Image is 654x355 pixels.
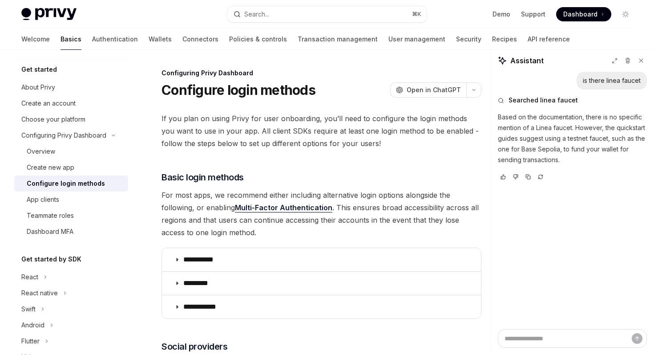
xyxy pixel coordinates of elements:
div: Configuring Privy Dashboard [161,69,481,78]
a: Configure login methods [14,175,128,192]
button: Send message [632,333,642,344]
a: Recipes [492,29,517,50]
a: Teammate roles [14,208,128,224]
div: Configuring Privy Dashboard [21,130,106,141]
div: Overview [27,146,55,157]
a: Dashboard MFA [14,224,128,240]
a: Policies & controls [229,29,287,50]
a: Dashboard [556,7,611,21]
button: Searched linea faucet [498,96,647,105]
a: Basics [61,29,81,50]
div: Configure login methods [27,178,105,189]
span: ⌘ K [412,11,421,18]
a: Transaction management [298,29,378,50]
span: For most apps, we recommend either including alternative login options alongside the following, o... [161,189,481,239]
a: Multi-Factor Authentication [235,203,332,212]
span: Open in ChatGPT [407,86,461,94]
a: Create an account [14,95,128,111]
p: Based on the documentation, there is no specific mention of a Linea faucet. However, the quicksta... [498,112,647,165]
a: User management [388,29,445,50]
a: About Privy [14,79,128,95]
h5: Get started by SDK [21,254,81,265]
div: App clients [27,194,59,205]
div: Create an account [21,98,76,109]
div: Dashboard MFA [27,226,73,237]
a: Welcome [21,29,50,50]
h1: Configure login methods [161,82,315,98]
h5: Get started [21,64,57,75]
a: Security [456,29,481,50]
a: Connectors [182,29,218,50]
div: React native [21,288,58,298]
a: Choose your platform [14,111,128,127]
button: Search...⌘K [227,6,426,22]
span: If you plan on using Privy for user onboarding, you’ll need to configure the login methods you wa... [161,112,481,150]
div: Swift [21,304,36,314]
div: Choose your platform [21,114,85,125]
div: is there linea faucet [583,76,641,85]
div: Flutter [21,336,40,347]
div: Search... [244,9,269,20]
span: Assistant [510,55,544,66]
div: About Privy [21,82,55,93]
button: Open in ChatGPT [390,82,466,98]
a: Authentication [92,29,138,50]
a: API reference [528,29,570,50]
a: Support [521,10,545,19]
div: Android [21,320,44,331]
div: Create new app [27,162,74,173]
a: Demo [493,10,510,19]
a: Wallets [149,29,172,50]
a: App clients [14,192,128,208]
a: Create new app [14,159,128,175]
div: React [21,272,38,282]
a: Overview [14,143,128,159]
span: Basic login methods [161,171,244,184]
img: light logo [21,8,77,20]
span: Dashboard [563,10,597,19]
div: Teammate roles [27,210,74,221]
span: Searched linea faucet [509,96,578,105]
button: Toggle dark mode [618,7,633,21]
